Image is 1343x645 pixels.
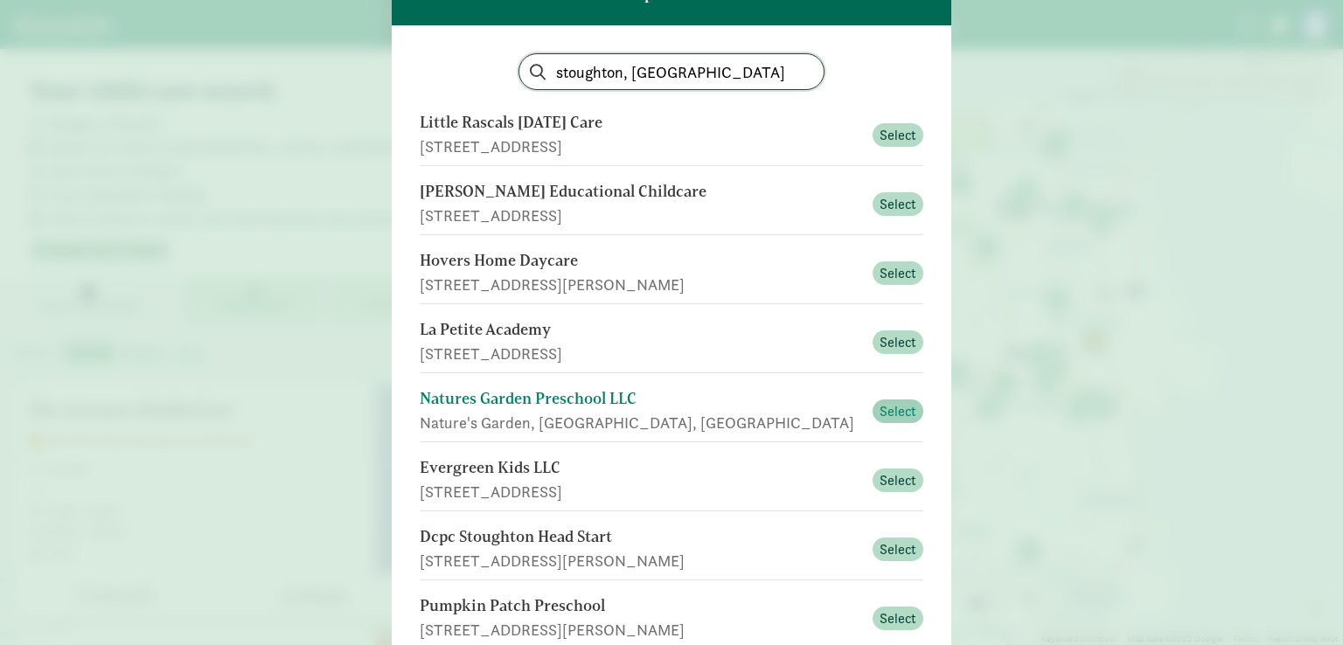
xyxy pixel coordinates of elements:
button: Select [873,330,923,355]
button: Little Rascals [DATE] Care [STREET_ADDRESS] Select [420,104,923,166]
div: [STREET_ADDRESS][PERSON_NAME] [420,549,862,572]
span: Select [880,194,916,215]
button: Select [873,468,923,493]
button: La Petite Academy [STREET_ADDRESS] Select [420,311,923,373]
span: Select [880,125,916,146]
span: Select [880,608,916,629]
div: [STREET_ADDRESS] [420,204,862,227]
button: Natures Garden Preschool LLC Nature's Garden, [GEOGRAPHIC_DATA], [GEOGRAPHIC_DATA] Select [420,380,923,442]
button: Select [873,537,923,562]
span: Select [880,263,916,284]
div: Evergreen Kids LLC [420,456,862,480]
div: [PERSON_NAME] Educational Childcare [420,180,862,204]
div: Dcpc Stoughton Head Start [420,525,862,549]
div: Pumpkin Patch Preschool [420,594,862,618]
button: Select [873,123,923,148]
button: Select [873,192,923,217]
button: Hovers Home Daycare [STREET_ADDRESS][PERSON_NAME] Select [420,242,923,304]
div: [STREET_ADDRESS] [420,135,862,158]
input: Find by name or address [519,54,824,89]
button: Select [873,399,923,424]
span: Select [880,401,916,422]
div: Natures Garden Preschool LLC [420,387,862,411]
div: Nature's Garden, [GEOGRAPHIC_DATA], [GEOGRAPHIC_DATA] [420,411,862,434]
button: Select [873,607,923,631]
button: Select [873,261,923,286]
div: [STREET_ADDRESS][PERSON_NAME] [420,273,862,296]
button: Dcpc Stoughton Head Start [STREET_ADDRESS][PERSON_NAME] Select [420,518,923,580]
div: Hovers Home Daycare [420,249,862,273]
div: [STREET_ADDRESS][PERSON_NAME] [420,618,862,642]
span: Select [880,539,916,560]
div: [STREET_ADDRESS] [420,480,862,503]
div: La Petite Academy [420,318,862,342]
span: Select [880,470,916,491]
span: Select [880,332,916,353]
div: [STREET_ADDRESS] [420,342,862,365]
button: Evergreen Kids LLC [STREET_ADDRESS] Select [420,449,923,511]
div: Little Rascals [DATE] Care [420,111,862,135]
button: [PERSON_NAME] Educational Childcare [STREET_ADDRESS] Select [420,173,923,235]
